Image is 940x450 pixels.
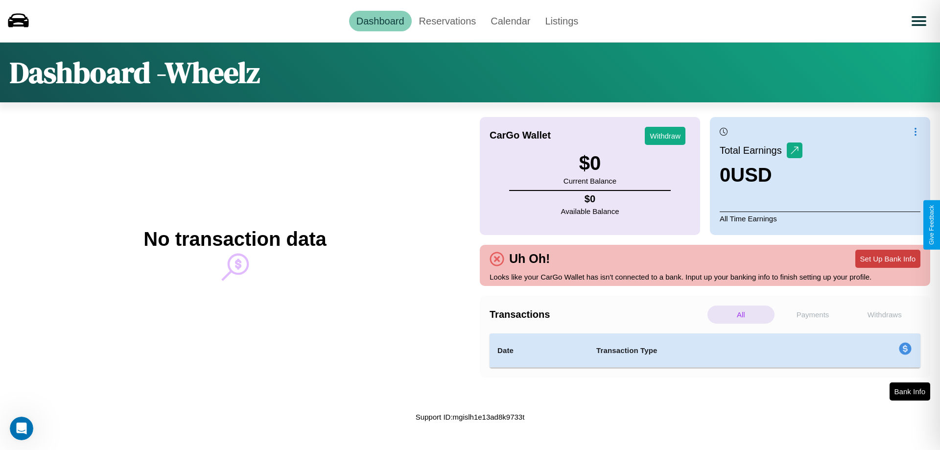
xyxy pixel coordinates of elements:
p: Looks like your CarGo Wallet has isn't connected to a bank. Input up your banking info to finish ... [490,270,920,284]
p: Total Earnings [720,142,787,159]
a: Dashboard [349,11,412,31]
h3: $ 0 [564,152,616,174]
button: Set Up Bank Info [855,250,920,268]
p: Support ID: mgislh1e13ad8k9733t [416,410,525,424]
h4: CarGo Wallet [490,130,551,141]
iframe: Intercom live chat [10,417,33,440]
a: Listings [538,11,586,31]
h4: Transaction Type [596,345,819,356]
h4: $ 0 [561,193,619,205]
p: Withdraws [851,306,918,324]
h1: Dashboard - Wheelz [10,52,260,93]
p: All [707,306,775,324]
button: Open menu [905,7,933,35]
h4: Date [497,345,581,356]
a: Calendar [483,11,538,31]
p: All Time Earnings [720,212,920,225]
h3: 0 USD [720,164,802,186]
h4: Uh Oh! [504,252,555,266]
a: Reservations [412,11,484,31]
p: Available Balance [561,205,619,218]
div: Give Feedback [928,205,935,245]
button: Bank Info [890,382,930,401]
p: Current Balance [564,174,616,188]
button: Withdraw [645,127,685,145]
h2: No transaction data [143,228,326,250]
p: Payments [779,306,846,324]
h4: Transactions [490,309,705,320]
table: simple table [490,333,920,368]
